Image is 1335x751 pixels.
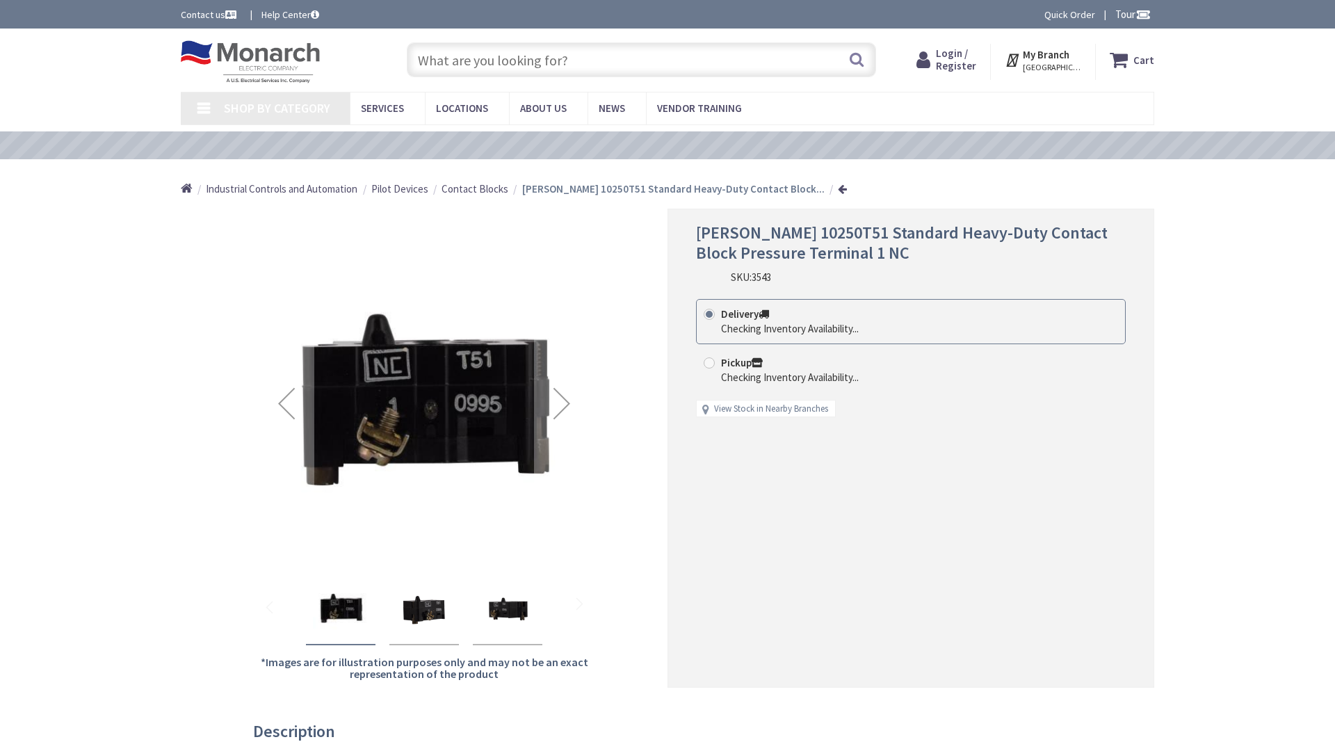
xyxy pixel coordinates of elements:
a: Industrial Controls and Automation [206,181,357,196]
a: Login / Register [916,47,976,72]
strong: [PERSON_NAME] 10250T51 Standard Heavy-Duty Contact Block... [522,182,825,195]
div: My Branch [GEOGRAPHIC_DATA], [GEOGRAPHIC_DATA] [1005,47,1082,72]
div: Checking Inventory Availability... [721,321,859,336]
a: Cart [1110,47,1154,72]
div: Previous [259,238,314,569]
img: Monarch Electric Company [181,40,320,83]
div: Next [534,238,590,569]
span: News [599,102,625,115]
div: Eaton 10250T51 Standard Heavy-Duty Contact Block Pressure Terminal 1 NC [473,574,542,645]
span: Locations [436,102,488,115]
span: Services [361,102,404,115]
span: Industrial Controls and Automation [206,182,357,195]
a: VIEW OUR VIDEO TRAINING LIBRARY [535,138,778,154]
a: View Stock in Nearby Branches [714,403,828,416]
span: Pilot Devices [371,182,428,195]
h3: Description [253,722,1071,741]
a: Help Center [261,8,319,22]
span: About Us [520,102,567,115]
a: Contact Blocks [442,181,508,196]
span: Contact Blocks [442,182,508,195]
img: Eaton 10250T51 Standard Heavy-Duty Contact Block Pressure Terminal 1 NC [313,581,369,637]
h5: *Images are for illustration purposes only and may not be an exact representation of the product [259,656,590,681]
div: Eaton 10250T51 Standard Heavy-Duty Contact Block Pressure Terminal 1 NC [389,574,459,645]
span: Shop By Category [224,100,330,116]
span: Login / Register [936,47,976,72]
input: What are you looking for? [407,42,876,77]
div: Eaton 10250T51 Standard Heavy-Duty Contact Block Pressure Terminal 1 NC [306,574,375,645]
img: Eaton 10250T51 Standard Heavy-Duty Contact Block Pressure Terminal 1 NC [396,581,452,637]
strong: Cart [1133,47,1154,72]
img: Eaton 10250T51 Standard Heavy-Duty Contact Block Pressure Terminal 1 NC [259,238,590,569]
span: Tour [1115,8,1151,21]
span: [PERSON_NAME] 10250T51 Standard Heavy-Duty Contact Block Pressure Terminal 1 NC [696,222,1108,264]
a: Quick Order [1044,8,1095,22]
span: [GEOGRAPHIC_DATA], [GEOGRAPHIC_DATA] [1023,62,1082,73]
strong: Pickup [721,356,763,369]
strong: Delivery [721,307,769,321]
a: Pilot Devices [371,181,428,196]
span: 3543 [752,270,771,284]
img: Eaton 10250T51 Standard Heavy-Duty Contact Block Pressure Terminal 1 NC [480,581,535,637]
span: Vendor Training [657,102,742,115]
div: SKU: [731,270,771,284]
strong: My Branch [1023,48,1069,61]
div: Checking Inventory Availability... [721,370,859,385]
a: Contact us [181,8,239,22]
